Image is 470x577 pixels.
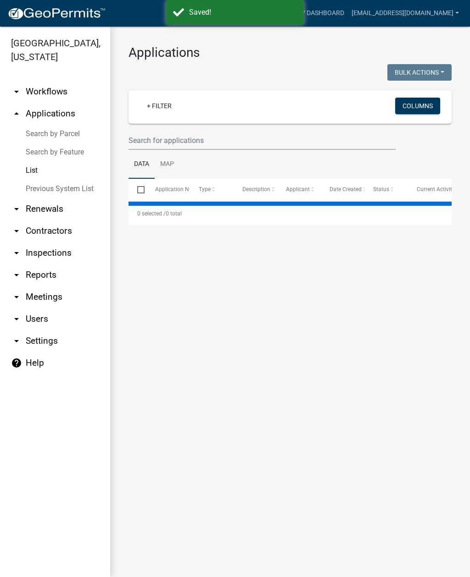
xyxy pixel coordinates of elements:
[140,98,179,114] a: + Filter
[190,179,233,201] datatable-header-cell: Type
[137,210,166,217] span: 0 selected /
[155,150,179,179] a: Map
[189,7,297,18] div: Saved!
[129,150,155,179] a: Data
[129,45,452,60] h3: Applications
[364,179,408,201] datatable-header-cell: Status
[129,131,396,150] input: Search for applications
[330,186,362,192] span: Date Created
[242,186,270,192] span: Description
[11,225,22,236] i: arrow_drop_down
[277,179,321,201] datatable-header-cell: Applicant
[11,313,22,324] i: arrow_drop_down
[395,98,440,114] button: Columns
[146,179,190,201] datatable-header-cell: Application Number
[155,186,205,192] span: Application Number
[11,86,22,97] i: arrow_drop_down
[199,186,211,192] span: Type
[11,357,22,368] i: help
[11,203,22,214] i: arrow_drop_down
[387,64,452,81] button: Bulk Actions
[129,179,146,201] datatable-header-cell: Select
[373,186,389,192] span: Status
[417,186,455,192] span: Current Activity
[321,179,364,201] datatable-header-cell: Date Created
[129,202,452,225] div: 0 total
[234,179,277,201] datatable-header-cell: Description
[11,335,22,346] i: arrow_drop_down
[408,179,452,201] datatable-header-cell: Current Activity
[11,108,22,119] i: arrow_drop_up
[11,247,22,258] i: arrow_drop_down
[348,5,463,22] a: [EMAIL_ADDRESS][DOMAIN_NAME]
[11,269,22,280] i: arrow_drop_down
[286,186,310,192] span: Applicant
[292,5,348,22] a: My Dashboard
[11,291,22,302] i: arrow_drop_down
